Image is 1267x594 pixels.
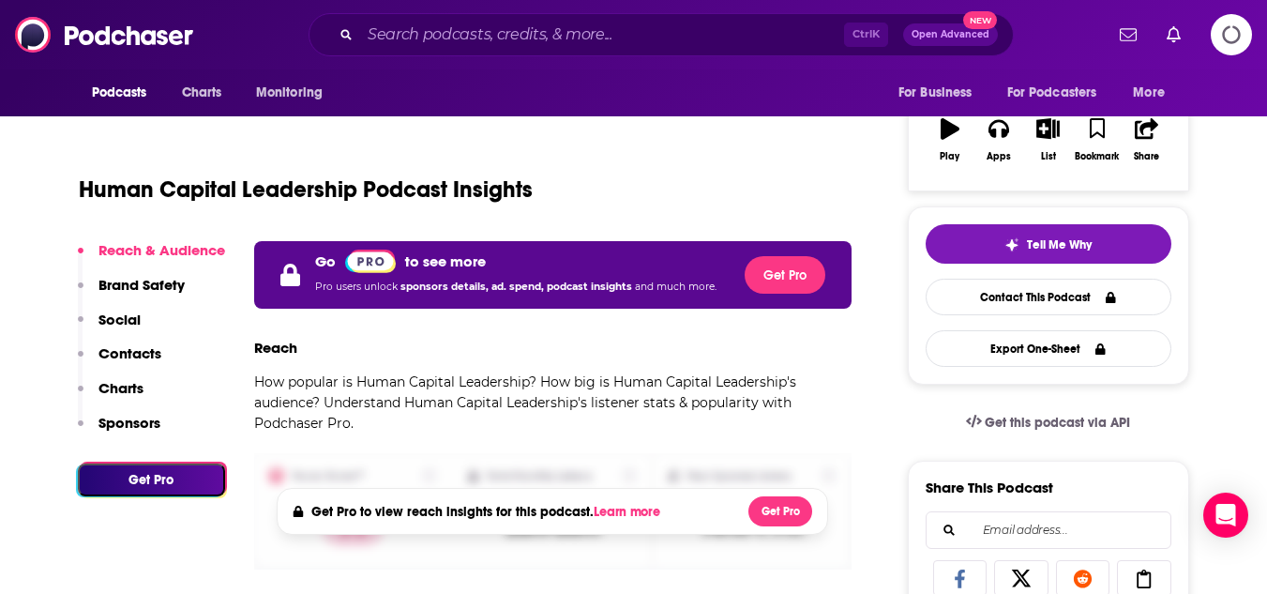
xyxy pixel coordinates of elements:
button: Export One-Sheet [926,330,1171,367]
button: open menu [1120,75,1188,111]
span: More [1133,80,1165,106]
span: New [963,11,997,29]
div: Open Intercom Messenger [1203,493,1248,538]
a: Charts [170,75,234,111]
h3: Share This Podcast [926,479,1053,496]
button: Share [1122,106,1170,174]
div: Apps [987,151,1011,162]
button: Brand Safety [78,276,185,311]
button: Charts [78,379,143,414]
button: Open AdvancedNew [903,23,998,46]
p: Social [98,311,141,328]
span: For Podcasters [1007,80,1097,106]
span: Open Advanced [912,30,989,39]
input: Search podcasts, credits, & more... [360,20,844,50]
p: to see more [405,252,486,270]
h4: Get Pro to view reach insights for this podcast. [311,504,665,520]
button: Apps [974,106,1023,174]
button: open menu [995,75,1124,111]
p: Pro users unlock and much more. [315,273,716,301]
div: Play [940,151,959,162]
button: Reach & Audience [78,241,225,276]
p: How popular is Human Capital Leadership? How big is Human Capital Leadership's audience? Understa... [254,372,852,434]
span: sponsors details, ad. spend, podcast insights [400,281,635,293]
span: Podcasts [92,80,147,106]
div: List [1041,151,1056,162]
button: List [1023,106,1072,174]
button: Bookmark [1073,106,1122,174]
button: open menu [243,75,347,111]
button: Get Pro [745,256,825,294]
span: Get this podcast via API [985,415,1130,431]
div: Bookmark [1075,151,1119,162]
button: Learn more [594,505,665,520]
p: Charts [98,379,143,397]
a: Pro website [345,249,397,273]
span: Ctrl K [844,23,888,47]
img: Podchaser - Follow, Share and Rate Podcasts [15,17,195,53]
a: Show notifications dropdown [1112,19,1144,51]
p: Go [315,252,336,270]
button: open menu [79,75,172,111]
button: Social [78,311,141,345]
p: Reach & Audience [98,241,225,259]
div: Search podcasts, credits, & more... [309,13,1014,56]
button: Get Pro [748,496,812,526]
div: Share [1134,151,1159,162]
button: Sponsors [78,414,160,449]
h3: Reach [254,339,297,357]
span: Logging in [1211,14,1252,55]
input: Email address... [942,512,1155,548]
button: Contacts [78,344,161,379]
button: open menu [885,75,996,111]
a: Get this podcast via API [951,400,1146,446]
span: Monitoring [256,80,323,106]
div: Search followers [926,511,1171,549]
button: Get Pro [78,464,225,496]
button: Play [926,106,974,174]
span: Tell Me Why [1027,237,1092,252]
a: Contact This Podcast [926,279,1171,315]
img: Podchaser Pro [345,250,397,273]
p: Contacts [98,344,161,362]
img: tell me why sparkle [1004,237,1019,252]
a: Show notifications dropdown [1159,19,1188,51]
p: Brand Safety [98,276,185,294]
button: tell me why sparkleTell Me Why [926,224,1171,264]
p: Sponsors [98,414,160,432]
span: For Business [898,80,973,106]
span: Charts [182,80,222,106]
h1: Human Capital Leadership Podcast Insights [79,175,533,204]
